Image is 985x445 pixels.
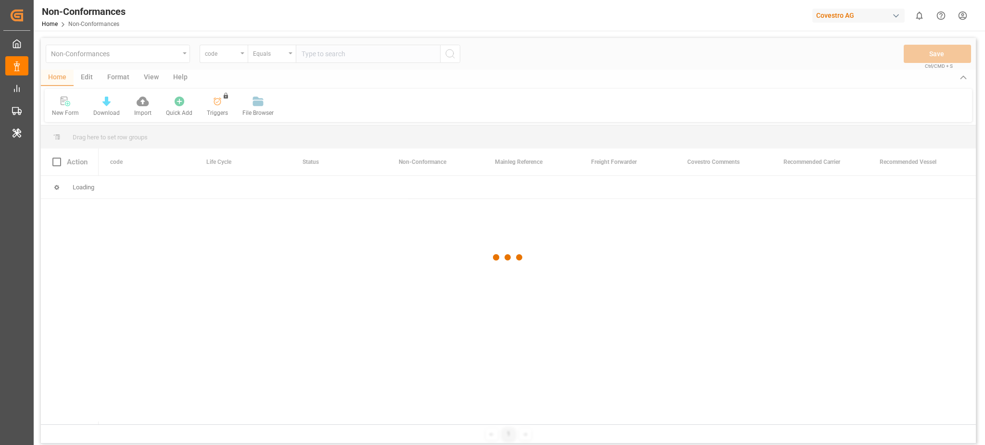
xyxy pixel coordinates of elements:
[42,4,126,19] div: Non-Conformances
[42,21,58,27] a: Home
[812,9,905,23] div: Covestro AG
[930,5,952,26] button: Help Center
[812,6,909,25] button: Covestro AG
[909,5,930,26] button: show 0 new notifications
